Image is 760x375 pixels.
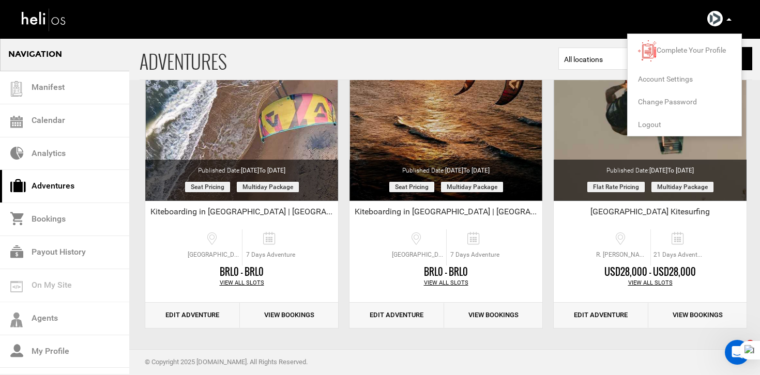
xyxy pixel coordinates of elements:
[242,251,299,259] span: 7 Days Adventure
[10,281,23,292] img: on_my_site.svg
[10,116,23,128] img: calendar.svg
[638,120,661,129] span: Logout
[145,303,240,328] a: Edit Adventure
[145,279,338,287] div: View All Slots
[725,340,750,365] iframe: Intercom live chat
[185,251,242,259] span: [GEOGRAPHIC_DATA], [GEOGRAPHIC_DATA], [GEOGRAPHIC_DATA]
[145,206,338,222] div: Kiteboarding in [GEOGRAPHIC_DATA] | [GEOGRAPHIC_DATA]
[554,279,747,287] div: View All Slots
[463,167,490,174] span: to [DATE]
[349,303,444,328] a: Edit Adventure
[554,206,747,222] div: [GEOGRAPHIC_DATA] Kitesurfing
[594,251,650,259] span: R. [PERSON_NAME] [PERSON_NAME], 03 - [GEOGRAPHIC_DATA], [GEOGRAPHIC_DATA] - BA, 45520-000, [GEOGR...
[554,265,747,279] div: USD28,000 - USD28,000
[259,167,285,174] span: to [DATE]
[649,167,694,174] span: [DATE]
[554,160,747,175] div: Published Date:
[651,182,713,192] span: Multiday package
[447,251,503,259] span: 7 Days Adventure
[638,98,697,106] span: Change Password
[389,182,434,192] span: Seat Pricing
[242,303,337,328] a: View Bookings
[651,251,707,259] span: 21 Days Adventure
[21,6,67,33] img: heli-logo
[638,40,657,61] img: images
[10,312,23,327] img: agents-icon.svg
[554,303,648,328] a: Edit Adventure
[558,48,646,70] span: Select box activate
[446,303,541,328] a: View Bookings
[237,182,299,192] span: Multiday package
[441,182,503,192] span: Multiday package
[349,160,542,175] div: Published Date:
[746,340,754,348] span: 1
[650,303,745,328] a: View Bookings
[657,46,726,54] span: Complete Your Profile
[587,182,645,192] span: Flat Rate Pricing
[349,206,542,222] div: Kiteboarding in [GEOGRAPHIC_DATA] | [GEOGRAPHIC_DATA]
[389,251,446,259] span: [GEOGRAPHIC_DATA] - [GEOGRAPHIC_DATA], [GEOGRAPHIC_DATA] - [GEOGRAPHIC_DATA], [GEOGRAPHIC_DATA]
[145,160,338,175] div: Published Date:
[349,265,542,279] div: BRL0 - BRL0
[445,167,490,174] span: [DATE]
[667,167,694,174] span: to [DATE]
[185,182,230,192] span: Seat Pricing
[707,11,723,26] img: 0eeb11fa21b9c7d12a0a1d8a96d6d58c.png
[9,81,24,97] img: guest-list.svg
[564,54,641,65] span: All locations
[145,265,338,279] div: BRL0 - BRL0
[140,38,558,80] span: ADVENTURES
[241,167,285,174] span: [DATE]
[638,75,693,83] span: Account Settings
[349,279,542,287] div: View All Slots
